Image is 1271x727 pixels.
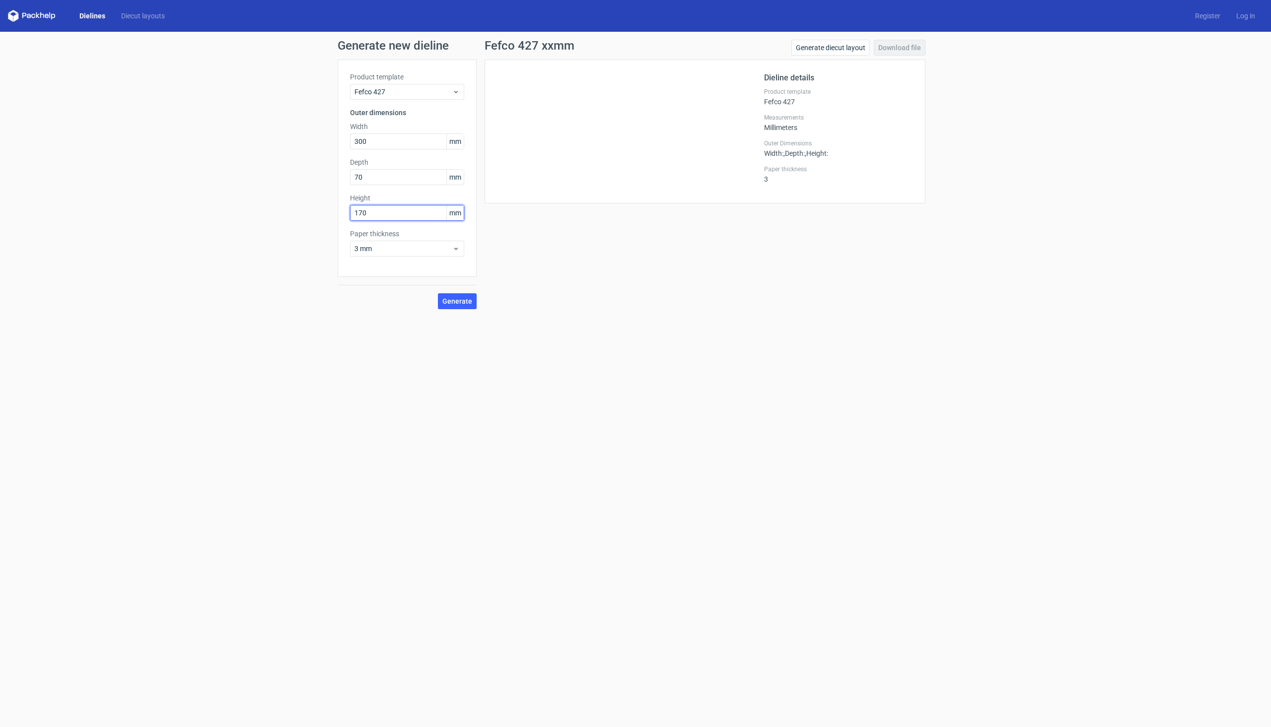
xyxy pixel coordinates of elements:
[446,205,464,220] span: mm
[1228,11,1263,21] a: Log in
[764,72,913,84] h2: Dieline details
[113,11,173,21] a: Diecut layouts
[1187,11,1228,21] a: Register
[338,40,933,52] h1: Generate new dieline
[71,11,113,21] a: Dielines
[783,149,805,157] span: , Depth :
[764,114,913,132] div: Millimeters
[350,108,464,118] h3: Outer dimensions
[446,170,464,185] span: mm
[350,229,464,239] label: Paper thickness
[354,87,452,97] span: Fefco 427
[438,293,477,309] button: Generate
[791,40,870,56] a: Generate diecut layout
[764,88,913,96] label: Product template
[350,72,464,82] label: Product template
[764,149,783,157] span: Width :
[350,193,464,203] label: Height
[764,139,913,147] label: Outer Dimensions
[805,149,828,157] span: , Height :
[442,298,472,305] span: Generate
[764,114,913,122] label: Measurements
[485,40,574,52] h1: Fefco 427 xxmm
[764,165,913,173] label: Paper thickness
[764,165,913,183] div: 3
[350,157,464,167] label: Depth
[354,244,452,254] span: 3 mm
[446,134,464,149] span: mm
[764,88,913,106] div: Fefco 427
[350,122,464,132] label: Width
